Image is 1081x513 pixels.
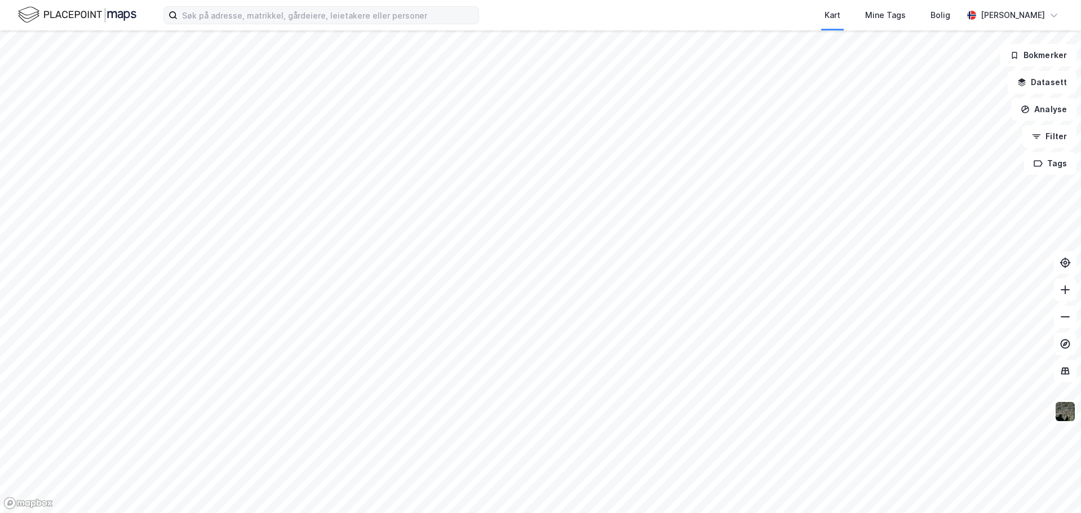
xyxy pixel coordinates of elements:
div: Kart [825,8,840,22]
button: Bokmerker [1000,44,1076,67]
iframe: Chat Widget [1025,459,1081,513]
img: 9k= [1055,401,1076,422]
button: Tags [1024,152,1076,175]
div: Mine Tags [865,8,906,22]
img: logo.f888ab2527a4732fd821a326f86c7f29.svg [18,5,136,25]
button: Datasett [1008,71,1076,94]
div: Bolig [931,8,950,22]
input: Søk på adresse, matrikkel, gårdeiere, leietakere eller personer [178,7,479,24]
a: Mapbox homepage [3,497,53,510]
button: Filter [1022,125,1076,148]
button: Analyse [1011,98,1076,121]
div: [PERSON_NAME] [981,8,1045,22]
